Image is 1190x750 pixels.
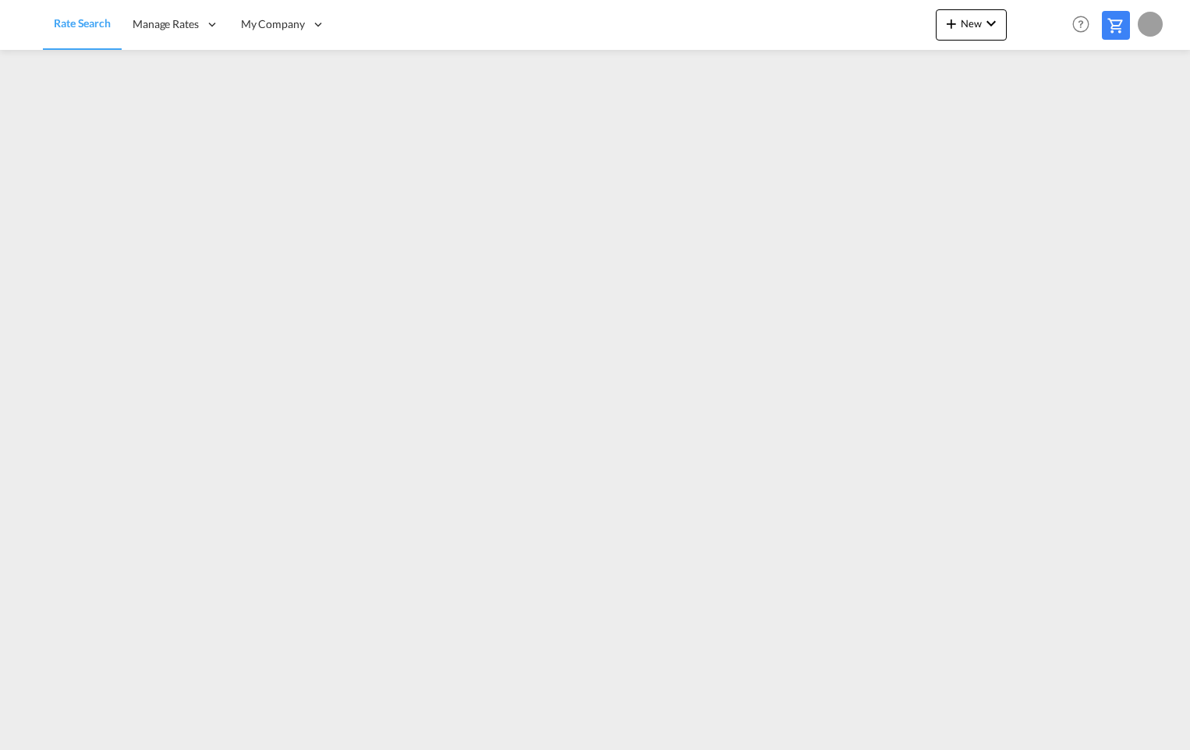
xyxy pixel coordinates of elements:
md-icon: icon-chevron-down [982,14,1001,33]
span: New [942,17,1001,30]
md-icon: icon-plus 400-fg [942,14,961,33]
div: Help [1068,11,1102,39]
span: Manage Rates [133,16,199,32]
span: Help [1068,11,1094,37]
span: Rate Search [54,16,111,30]
span: My Company [241,16,305,32]
button: icon-plus 400-fgNewicon-chevron-down [936,9,1007,41]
